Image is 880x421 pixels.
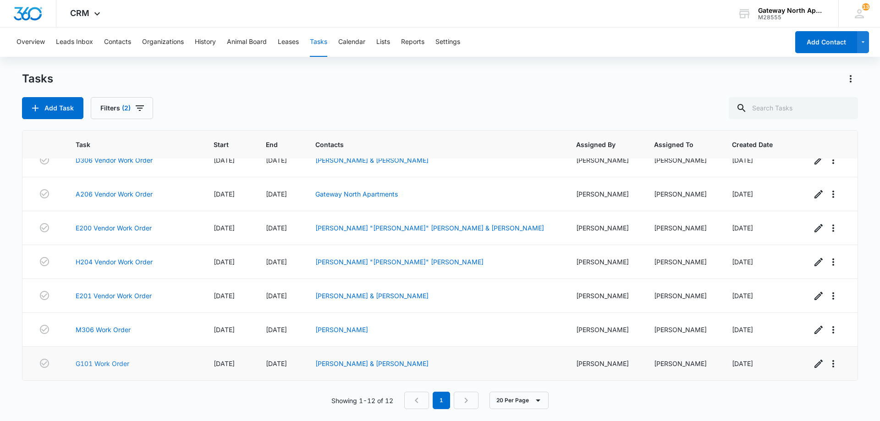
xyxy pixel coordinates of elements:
[654,359,710,368] div: [PERSON_NAME]
[91,97,153,119] button: Filters(2)
[732,360,753,367] span: [DATE]
[338,27,365,57] button: Calendar
[862,3,869,11] span: 13
[576,325,632,334] div: [PERSON_NAME]
[16,27,45,57] button: Overview
[654,291,710,301] div: [PERSON_NAME]
[315,224,544,232] a: [PERSON_NAME] "[PERSON_NAME]" [PERSON_NAME] & [PERSON_NAME]
[266,224,287,232] span: [DATE]
[227,27,267,57] button: Animal Board
[576,359,632,368] div: [PERSON_NAME]
[22,72,53,86] h1: Tasks
[76,325,131,334] a: M306 Work Order
[76,155,153,165] a: D306 Vendor Work Order
[214,292,235,300] span: [DATE]
[654,155,710,165] div: [PERSON_NAME]
[404,392,478,409] nav: Pagination
[76,359,129,368] a: G101 Work Order
[266,258,287,266] span: [DATE]
[433,392,450,409] em: 1
[122,105,131,111] span: (2)
[214,224,235,232] span: [DATE]
[654,189,710,199] div: [PERSON_NAME]
[70,8,89,18] span: CRM
[315,326,368,334] a: [PERSON_NAME]
[278,27,299,57] button: Leases
[435,27,460,57] button: Settings
[76,140,178,149] span: Task
[576,223,632,233] div: [PERSON_NAME]
[862,3,869,11] div: notifications count
[214,326,235,334] span: [DATE]
[576,257,632,267] div: [PERSON_NAME]
[732,224,753,232] span: [DATE]
[654,140,697,149] span: Assigned To
[104,27,131,57] button: Contacts
[758,7,825,14] div: account name
[214,258,235,266] span: [DATE]
[795,31,857,53] button: Add Contact
[195,27,216,57] button: History
[22,97,83,119] button: Add Task
[732,190,753,198] span: [DATE]
[654,223,710,233] div: [PERSON_NAME]
[214,190,235,198] span: [DATE]
[266,360,287,367] span: [DATE]
[310,27,327,57] button: Tasks
[266,156,287,164] span: [DATE]
[315,292,429,300] a: [PERSON_NAME] & [PERSON_NAME]
[758,14,825,21] div: account id
[266,292,287,300] span: [DATE]
[576,291,632,301] div: [PERSON_NAME]
[729,97,858,119] input: Search Tasks
[732,326,753,334] span: [DATE]
[654,257,710,267] div: [PERSON_NAME]
[214,156,235,164] span: [DATE]
[732,292,753,300] span: [DATE]
[654,325,710,334] div: [PERSON_NAME]
[576,155,632,165] div: [PERSON_NAME]
[732,156,753,164] span: [DATE]
[331,396,393,405] p: Showing 1-12 of 12
[315,190,398,198] a: Gateway North Apartments
[843,71,858,86] button: Actions
[489,392,549,409] button: 20 Per Page
[76,189,153,199] a: A206 Vendor Work Order
[214,360,235,367] span: [DATE]
[401,27,424,57] button: Reports
[732,258,753,266] span: [DATE]
[56,27,93,57] button: Leads Inbox
[315,258,484,266] a: [PERSON_NAME] "[PERSON_NAME]" [PERSON_NAME]
[266,326,287,334] span: [DATE]
[315,156,429,164] a: [PERSON_NAME] & [PERSON_NAME]
[376,27,390,57] button: Lists
[266,140,280,149] span: End
[76,223,152,233] a: E200 Vendor Work Order
[576,140,619,149] span: Assigned By
[576,189,632,199] div: [PERSON_NAME]
[266,190,287,198] span: [DATE]
[142,27,184,57] button: Organizations
[76,257,153,267] a: H204 Vendor Work Order
[76,291,152,301] a: E201 Vendor Work Order
[315,360,429,367] a: [PERSON_NAME] & [PERSON_NAME]
[732,140,776,149] span: Created Date
[315,140,541,149] span: Contacts
[214,140,231,149] span: Start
